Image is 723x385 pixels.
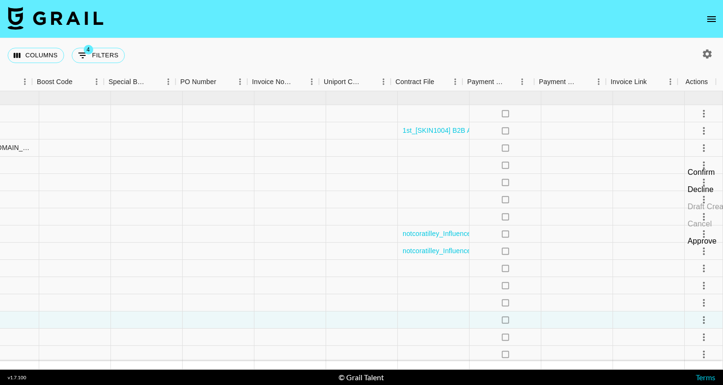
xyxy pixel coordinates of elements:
[696,346,712,363] button: select merge strategy
[606,73,678,91] div: Invoice Link
[403,126,557,135] a: 1st_[SKIN1004] B2B Agreement_grwmbysaraa.pdf
[73,75,86,88] button: Sort
[8,374,26,381] div: v 1.7.100
[37,73,73,91] div: Boost Code
[696,140,712,156] button: select merge strategy
[319,73,391,91] div: Uniport Contact Email
[696,312,712,328] button: select merge strategy
[592,75,606,89] button: Menu
[462,73,534,91] div: Payment Sent
[578,75,592,88] button: Sort
[247,73,319,91] div: Invoice Notes
[72,48,125,63] button: Show filters
[324,73,363,91] div: Uniport Contact Email
[515,75,529,89] button: Menu
[161,75,175,89] button: Menu
[109,73,148,91] div: Special Booking Type
[696,373,715,382] a: Terms
[180,73,216,91] div: PO Number
[376,75,391,89] button: Menu
[339,373,384,382] div: © Grail Talent
[104,73,175,91] div: Special Booking Type
[663,75,678,89] button: Menu
[8,7,103,30] img: Grail Talent
[391,73,462,91] div: Contract File
[395,73,434,91] div: Contract File
[696,106,712,122] button: select merge strategy
[467,73,504,91] div: Payment Sent
[18,75,32,89] button: Menu
[702,10,721,29] button: open drawer
[696,329,712,345] button: select merge strategy
[696,123,712,139] button: select merge strategy
[32,73,104,91] div: Boost Code
[8,48,64,63] button: Select columns
[611,73,647,91] div: Invoice Link
[504,75,518,88] button: Sort
[252,73,291,91] div: Invoice Notes
[696,278,712,294] button: select merge strategy
[647,75,660,88] button: Sort
[216,75,230,88] button: Sort
[688,235,717,247] div: Approve
[84,45,93,54] span: 4
[89,75,104,89] button: Menu
[434,75,448,88] button: Sort
[448,75,462,89] button: Menu
[539,73,578,91] div: Payment Sent Date
[678,73,716,91] div: Actions
[534,73,606,91] div: Payment Sent Date
[686,73,708,91] div: Actions
[148,75,161,88] button: Sort
[696,260,712,277] button: select merge strategy
[696,295,712,311] button: select merge strategy
[363,75,376,88] button: Sort
[305,75,319,89] button: Menu
[403,246,645,256] a: notcoratilley_Influencer Promotion Terms-KOL_DFSYYYXKOL20250724002.pdf
[175,73,247,91] div: PO Number
[233,75,247,89] button: Menu
[403,229,645,238] a: notcoratilley_Influencer Promotion Terms-KOL_DFSYYYXKOL20250724002.pdf
[291,75,305,88] button: Sort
